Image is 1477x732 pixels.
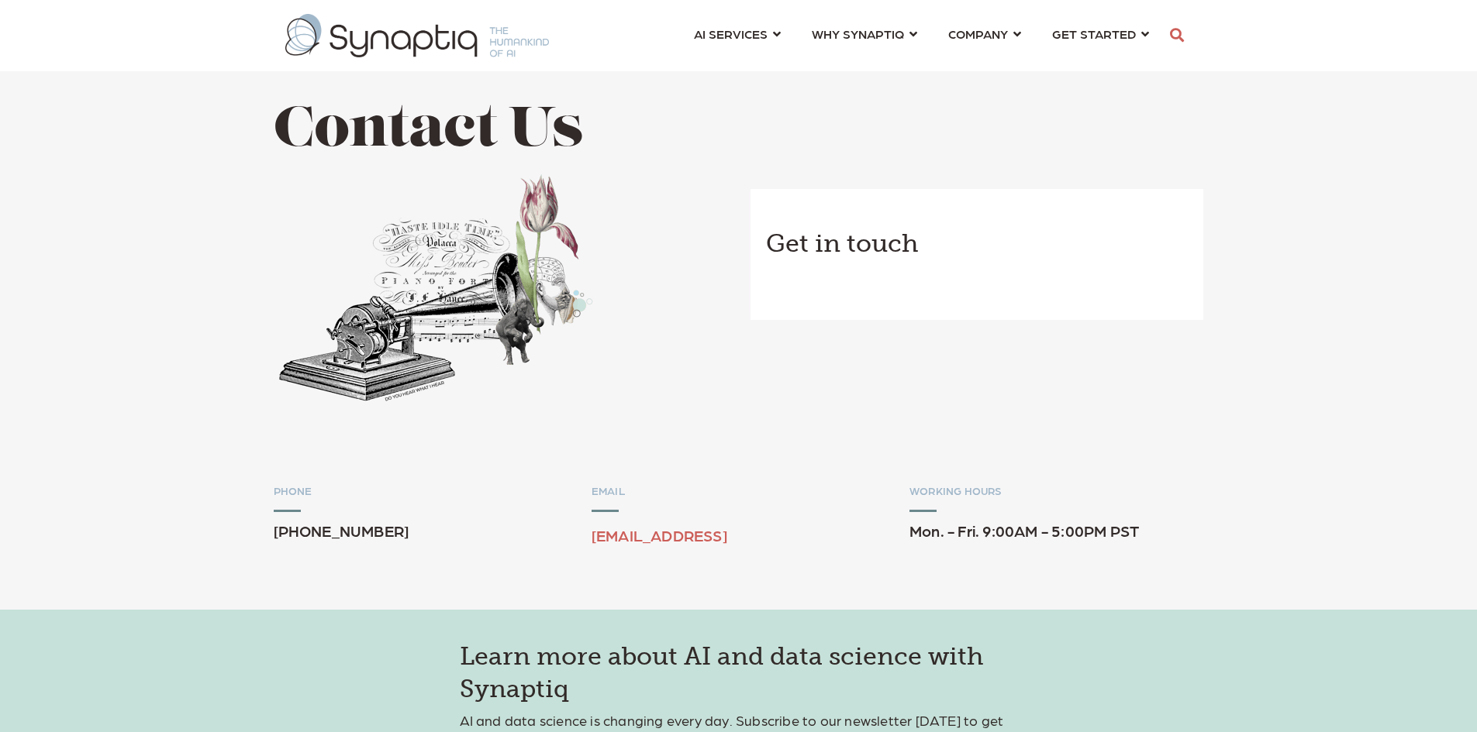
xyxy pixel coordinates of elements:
img: synaptiq logo-1 [285,14,549,57]
a: [EMAIL_ADDRESS] [592,526,727,545]
span: [PHONE_NUMBER] [274,521,409,540]
a: AI SERVICES [694,19,781,48]
h1: Contact Us [274,101,727,163]
img: Collage of phonograph, flowers, and elephant and a hand [274,170,595,407]
span: AI SERVICES [694,23,768,44]
h3: Get in touch [766,228,1189,260]
nav: menu [678,8,1165,64]
span: WHY SYNAPTIQ [812,23,904,44]
span: EMAIL [592,484,626,497]
span: PHONE [274,484,312,497]
a: WHY SYNAPTIQ [812,19,917,48]
a: GET STARTED [1052,19,1149,48]
h3: Learn more about AI and data science with Synaptiq [460,641,1018,705]
span: Mon. - Fri. 9:00AM - 5:00PM PST [909,521,1139,540]
span: WORKING HOURS [909,484,1002,497]
a: COMPANY [948,19,1021,48]
span: COMPANY [948,23,1008,44]
span: GET STARTED [1052,23,1136,44]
